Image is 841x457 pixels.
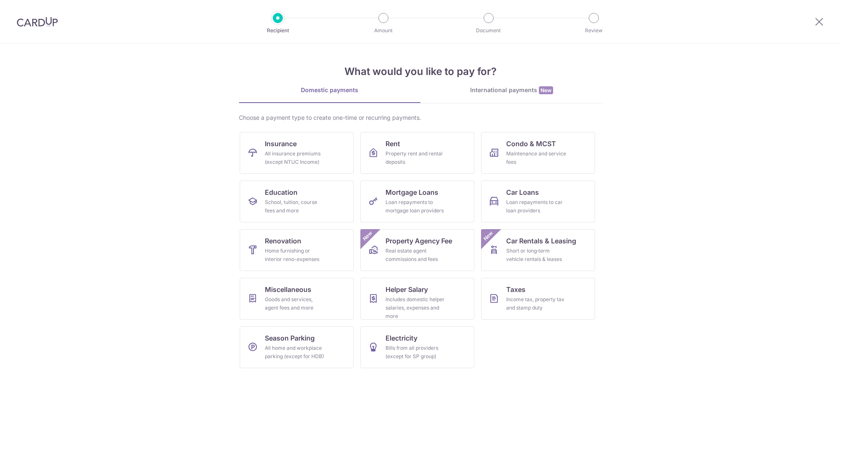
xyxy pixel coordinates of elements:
div: Maintenance and service fees [506,150,567,166]
span: Car Rentals & Leasing [506,236,576,246]
a: Condo & MCSTMaintenance and service fees [481,132,595,174]
a: TaxesIncome tax, property tax and stamp duty [481,278,595,320]
span: Electricity [386,333,417,343]
span: Car Loans [506,187,539,197]
div: All insurance premiums (except NTUC Income) [265,150,325,166]
div: Real estate agent commissions and fees [386,247,446,263]
a: RentProperty rent and rental deposits [360,132,474,174]
span: Miscellaneous [265,284,311,294]
div: Home furnishing or interior reno-expenses [265,247,325,263]
div: Includes domestic helper salaries, expenses and more [386,295,446,320]
span: Education [265,187,298,197]
p: Recipient [247,26,309,35]
div: All home and workplace parking (except for HDB) [265,344,325,361]
span: Property Agency Fee [386,236,452,246]
span: Renovation [265,236,301,246]
a: EducationSchool, tuition, course fees and more [240,181,354,222]
p: Amount [352,26,414,35]
span: Rent [386,139,400,149]
p: Review [563,26,625,35]
div: Bills from all providers (except for SP group) [386,344,446,361]
a: RenovationHome furnishing or interior reno-expenses [240,229,354,271]
a: Property Agency FeeReal estate agent commissions and feesNew [360,229,474,271]
span: Season Parking [265,333,315,343]
a: Car Rentals & LeasingShort or long‑term vehicle rentals & leasesNew [481,229,595,271]
span: Taxes [506,284,525,294]
span: New [539,86,553,94]
a: Car LoansLoan repayments to car loan providers [481,181,595,222]
p: Document [458,26,520,35]
div: Loan repayments to car loan providers [506,198,567,215]
span: Condo & MCST [506,139,556,149]
div: International payments [421,86,603,95]
div: School, tuition, course fees and more [265,198,325,215]
span: Mortgage Loans [386,187,438,197]
div: Property rent and rental deposits [386,150,446,166]
span: New [481,229,495,243]
div: Loan repayments to mortgage loan providers [386,198,446,215]
a: MiscellaneousGoods and services, agent fees and more [240,278,354,320]
a: Helper SalaryIncludes domestic helper salaries, expenses and more [360,278,474,320]
div: Short or long‑term vehicle rentals & leases [506,247,567,263]
h4: What would you like to pay for? [239,64,603,79]
span: New [360,229,374,243]
div: Income tax, property tax and stamp duty [506,295,567,312]
a: Season ParkingAll home and workplace parking (except for HDB) [240,326,354,368]
a: InsuranceAll insurance premiums (except NTUC Income) [240,132,354,174]
div: Domestic payments [239,86,421,94]
span: Helper Salary [386,284,428,294]
span: Insurance [265,139,297,149]
a: ElectricityBills from all providers (except for SP group) [360,326,474,368]
div: Choose a payment type to create one-time or recurring payments. [239,114,603,122]
img: CardUp [17,17,58,27]
a: Mortgage LoansLoan repayments to mortgage loan providers [360,181,474,222]
div: Goods and services, agent fees and more [265,295,325,312]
